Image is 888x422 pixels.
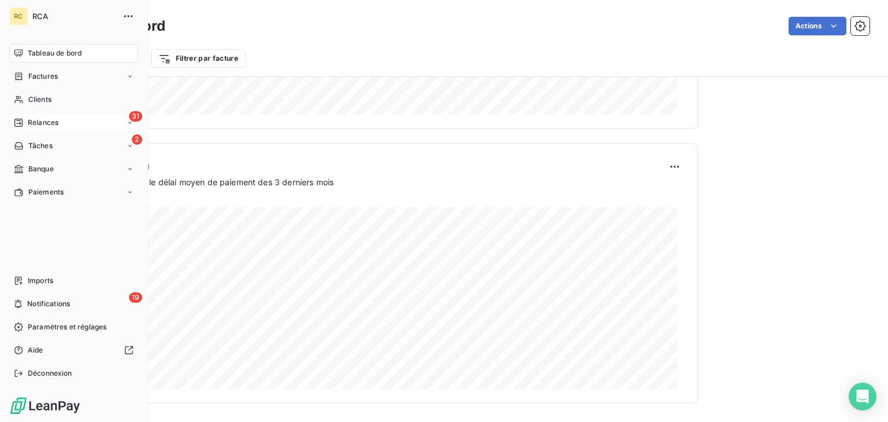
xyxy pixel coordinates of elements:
a: Aide [9,341,138,359]
span: 31 [129,111,142,122]
span: Aide [28,345,43,355]
button: Actions [789,17,846,35]
span: Prévisionnel basé sur le délai moyen de paiement des 3 derniers mois [65,176,334,188]
div: Open Intercom Messenger [849,383,876,410]
span: Tableau de bord [28,48,82,58]
button: Filtrer par facture [151,49,246,68]
span: Paiements [28,187,64,197]
span: RCA [32,12,116,21]
span: 19 [129,292,142,303]
span: Relances [28,118,58,128]
span: 2 [132,134,142,145]
span: Clients [28,94,51,105]
span: Paramètres et réglages [28,322,106,332]
span: Factures [28,71,58,82]
span: Notifications [27,299,70,309]
span: Déconnexion [28,368,72,379]
div: RC [9,7,28,25]
span: Imports [28,276,53,286]
img: Logo LeanPay [9,397,81,415]
span: Tâches [28,141,53,151]
span: Banque [28,164,54,174]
